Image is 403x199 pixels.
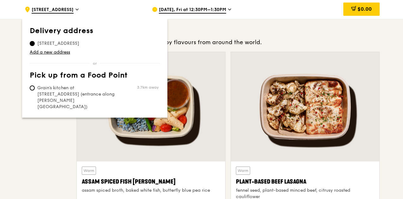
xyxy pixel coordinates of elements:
[358,6,372,12] span: $0.00
[30,41,35,46] input: [STREET_ADDRESS]
[30,71,160,82] th: Pick up from a Food Point
[236,167,250,175] div: Warm
[82,177,220,186] div: Assam Spiced Fish [PERSON_NAME]
[30,49,160,56] a: Add a new address
[76,38,380,47] div: Weekly rotating dishes inspired by flavours from around the world.
[159,7,226,14] span: [DATE], Fri at 12:30PM–1:30PM
[30,26,160,38] th: Delivery address
[30,85,124,110] span: Grain's kitchen at [STREET_ADDRESS] (entrance along [PERSON_NAME][GEOGRAPHIC_DATA])
[137,85,159,90] span: 3.7km away
[76,25,380,37] h3: Highlights
[30,85,35,91] input: Grain's kitchen at [STREET_ADDRESS] (entrance along [PERSON_NAME][GEOGRAPHIC_DATA])3.7km away
[32,7,74,14] span: [STREET_ADDRESS]
[30,40,87,47] span: [STREET_ADDRESS]
[82,167,96,175] div: Warm
[236,177,374,186] div: Plant-Based Beef Lasagna
[82,187,220,194] div: assam spiced broth, baked white fish, butterfly blue pea rice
